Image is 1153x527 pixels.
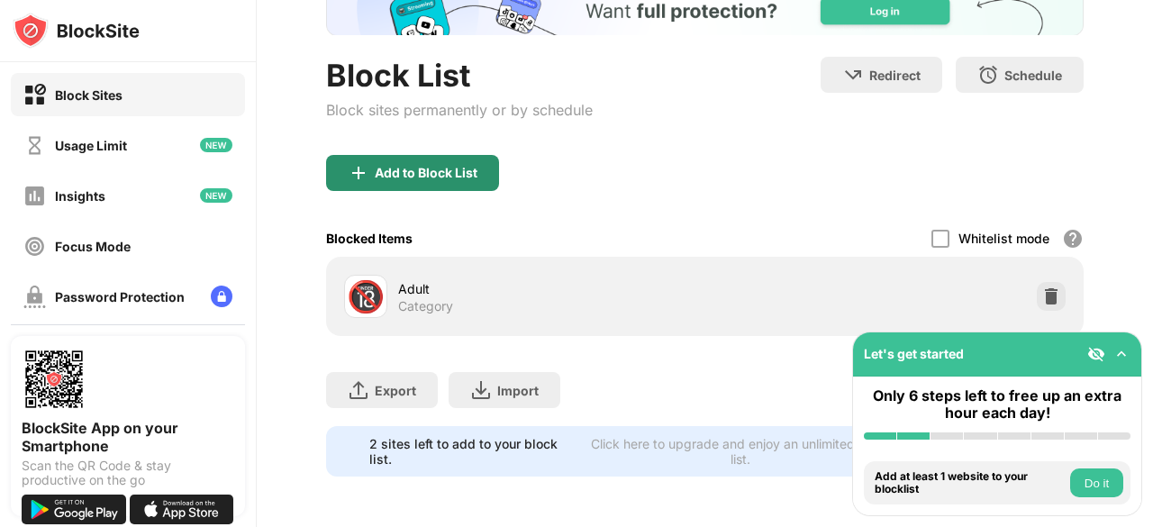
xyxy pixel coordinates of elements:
div: Blocked Items [326,231,413,246]
img: new-icon.svg [200,138,232,152]
div: 🔞 [347,278,385,315]
div: Focus Mode [55,239,131,254]
div: Let's get started [864,346,964,361]
img: block-on.svg [23,84,46,106]
div: Add to Block List [375,166,477,180]
img: time-usage-off.svg [23,134,46,157]
div: Block Sites [55,87,123,103]
img: logo-blocksite.svg [13,13,140,49]
div: Adult [398,279,705,298]
div: Add at least 1 website to your blocklist [875,470,1066,496]
img: get-it-on-google-play.svg [22,495,126,524]
img: lock-menu.svg [211,286,232,307]
div: Password Protection [55,289,185,304]
div: Category [398,298,453,314]
div: 2 sites left to add to your block list. [369,436,575,467]
img: omni-setup-toggle.svg [1112,345,1130,363]
img: password-protection-off.svg [23,286,46,308]
button: Do it [1070,468,1123,497]
div: Block List [326,57,593,94]
div: Usage Limit [55,138,127,153]
img: new-icon.svg [200,188,232,203]
div: BlockSite App on your Smartphone [22,419,234,455]
div: Redirect [869,68,921,83]
img: eye-not-visible.svg [1087,345,1105,363]
img: focus-off.svg [23,235,46,258]
div: Click here to upgrade and enjoy an unlimited block list. [586,436,895,467]
img: download-on-the-app-store.svg [130,495,234,524]
img: options-page-qr-code.png [22,347,86,412]
div: Import [497,383,539,398]
div: Schedule [1004,68,1062,83]
div: Insights [55,188,105,204]
img: insights-off.svg [23,185,46,207]
div: Block sites permanently or by schedule [326,101,593,119]
div: Export [375,383,416,398]
div: Only 6 steps left to free up an extra hour each day! [864,387,1130,422]
div: Whitelist mode [958,231,1049,246]
div: Scan the QR Code & stay productive on the go [22,459,234,487]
